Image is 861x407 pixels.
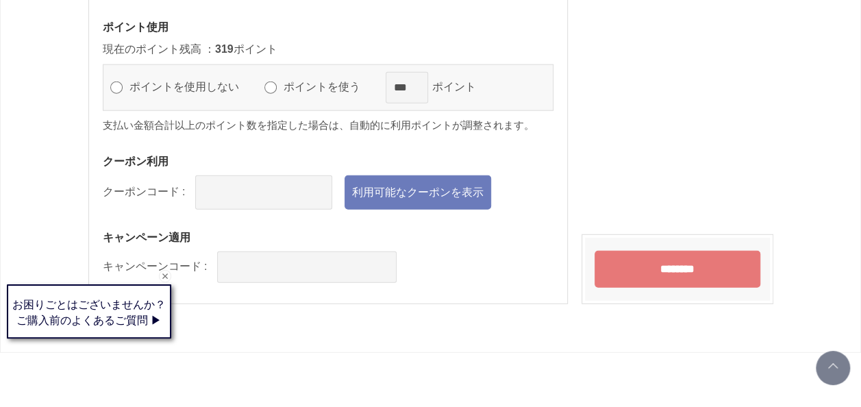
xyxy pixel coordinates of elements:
h3: ポイント使用 [103,20,553,34]
h3: クーポン利用 [103,154,553,169]
h3: キャンペーン適用 [103,230,553,245]
span: 319 [215,43,234,55]
label: キャンペーンコード : [103,260,208,272]
label: ポイントを使用しない [126,81,255,92]
label: ポイントを使う [280,81,376,92]
p: 現在のポイント残高 ： ポイント [103,41,553,58]
label: ポイント [428,81,491,92]
a: 利用可能なクーポンを表示 [345,175,491,210]
label: クーポンコード : [103,186,186,197]
p: 支払い金額合計以上のポイント数を指定した場合は、自動的に利用ポイントが調整されます。 [103,118,553,134]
